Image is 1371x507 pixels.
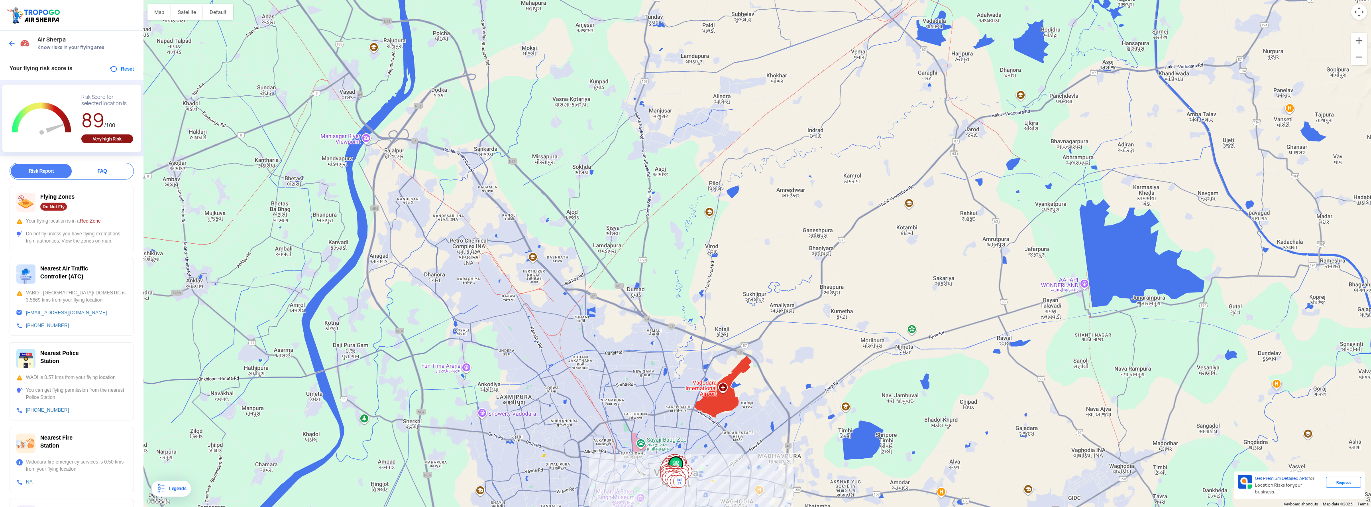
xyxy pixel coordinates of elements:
[166,484,186,493] div: Legends
[81,134,133,143] div: Very high Risk
[145,497,172,507] a: Open this area in Google Maps (opens a new window)
[8,94,75,144] g: Chart
[1351,49,1367,65] button: Zoom out
[40,265,88,280] span: Nearest Air Traffic Controller (ATC)
[1252,475,1326,496] div: for Location Risks for your business.
[16,217,127,225] div: Your flying location is in a
[1284,501,1318,507] button: Keyboard shortcuts
[11,164,72,178] div: Risk Report
[156,484,166,493] img: Legends
[145,497,172,507] img: Google
[1238,475,1252,489] img: Premium APIs
[1351,4,1367,20] button: Map camera controls
[104,122,115,128] span: /100
[26,310,107,316] a: [EMAIL_ADDRESS][DOMAIN_NAME]
[16,387,127,401] div: You can get flying permission from the nearest Police Station
[1326,477,1361,488] div: Request
[16,458,127,473] div: Vadodara fire emergency services is 0.50 kms from your flying location
[1357,502,1369,506] a: Terms
[16,230,127,245] div: Do not fly unless you have flying exemptions from authorities. View the zones on map.
[80,218,101,224] span: Red Zone
[40,193,75,200] span: Flying Zones
[16,349,35,368] img: ic_police_station.svg
[26,407,69,413] a: [PHONE_NUMBER]
[37,44,136,51] span: Know risks in your flying area
[40,203,67,211] div: Do Not Fly
[40,350,79,364] span: Nearest Police Station
[16,289,127,304] div: VABO - [GEOGRAPHIC_DATA]/ DOMESTIC is 3.5669 kms from your flying location
[1323,502,1353,506] span: Map data ©2025
[147,4,171,20] button: Show street map
[26,479,33,485] a: NA
[26,323,69,328] a: [PHONE_NUMBER]
[109,64,134,74] button: Reset
[40,434,73,449] span: Nearest Fire Station
[16,264,35,284] img: ic_atc.svg
[8,39,16,47] img: ic_arrow_back_blue.svg
[1255,475,1308,481] span: Get Premium Detailed APIs
[171,4,203,20] button: Show satellite imagery
[81,94,133,107] div: Risk Score for selected location is
[1351,33,1367,49] button: Zoom in
[10,65,73,71] span: Your flying risk score is
[20,38,29,48] img: Risk Scores
[6,6,63,24] img: ic_tgdronemaps.svg
[16,434,35,453] img: ic_firestation.svg
[81,108,104,133] span: 89
[72,164,133,178] div: FAQ
[37,36,136,43] span: Air Sherpa
[16,374,127,381] div: WADI is 0.57 kms from your flying location
[16,193,35,212] img: ic_nofly.svg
